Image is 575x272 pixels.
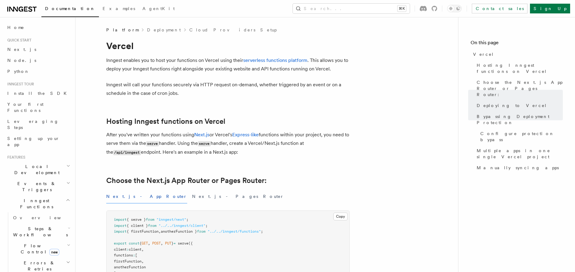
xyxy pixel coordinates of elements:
[208,229,261,234] span: "../../inngest/functions"
[159,229,161,234] span: ,
[114,241,127,245] span: export
[106,40,350,51] h1: Vercel
[103,6,135,11] span: Examples
[11,223,72,240] button: Steps & Workflows
[7,58,36,63] span: Node.js
[474,162,563,173] a: Manually syncing apps
[7,102,44,113] span: Your first Functions
[7,119,59,130] span: Leveraging Steps
[5,44,72,55] a: Next.js
[127,224,148,228] span: { client }
[7,47,36,52] span: Next.js
[135,253,137,257] span: [
[5,99,72,116] a: Your first Functions
[186,217,188,222] span: ;
[113,150,141,155] code: /api/inngest
[156,217,186,222] span: "inngest/next"
[197,229,205,234] span: from
[477,148,563,160] span: Multiple apps in one single Vercel project
[114,265,146,269] span: anotherFunction
[478,128,563,145] a: Configure protection bypass
[7,91,70,96] span: Install the SDK
[114,224,127,228] span: import
[106,56,350,73] p: Inngest enables you to host your functions on Vercel using their . This allows you to deploy your...
[5,82,34,87] span: Inngest tour
[99,2,139,16] a: Examples
[165,241,171,245] span: PUT
[106,81,350,98] p: Inngest will call your functions securely via HTTP request on-demand, whether triggered by an eve...
[146,141,159,146] code: serve
[11,212,72,223] a: Overview
[471,39,563,49] h4: On this page
[127,229,159,234] span: { firstFunction
[49,249,59,256] span: new
[477,62,563,74] span: Hosting Inngest functions on Vercel
[178,241,188,245] span: serve
[192,190,284,203] button: Next.js - Pages Router
[7,24,24,30] span: Home
[5,116,72,133] a: Leveraging Steps
[106,131,350,157] p: After you've written your functions using or Vercel's functions within your project, you need to ...
[5,88,72,99] a: Install the SDK
[477,79,563,98] span: Choose the Next.js App Router or Pages Router:
[5,38,31,43] span: Quick start
[106,117,225,126] a: Hosting Inngest functions on Vercel
[5,161,72,178] button: Local Development
[194,132,209,138] a: Next.js
[127,217,146,222] span: { serve }
[474,77,563,100] a: Choose the Next.js App Router or Pages Router:
[5,66,72,77] a: Python
[106,176,267,185] a: Choose the Next.js App Router or Pages Router:
[146,217,154,222] span: from
[45,6,95,11] span: Documentation
[447,5,462,12] button: Toggle dark mode
[398,5,406,12] kbd: ⌘K
[472,4,528,13] a: Contact sales
[232,132,259,138] a: Express-like
[5,133,72,150] a: Setting up your app
[142,241,148,245] span: GET
[477,102,547,109] span: Deploying to Vercel
[161,241,163,245] span: ,
[5,181,66,193] span: Events & Triggers
[114,217,127,222] span: import
[114,259,142,263] span: firstFunction
[139,241,142,245] span: {
[480,131,563,143] span: Configure protection bypass
[148,241,150,245] span: ,
[106,190,187,203] button: Next.js - App Router
[159,224,205,228] span: "../../inngest/client"
[5,163,66,176] span: Local Development
[114,253,133,257] span: functions
[243,57,307,63] a: serverless functions platform
[174,241,176,245] span: =
[142,247,144,252] span: ,
[142,259,144,263] span: ,
[147,27,181,33] a: Deployment
[133,253,135,257] span: :
[142,6,175,11] span: AgentKit
[477,113,563,126] span: Bypassing Deployment Protection
[171,241,174,245] span: }
[198,141,211,146] code: serve
[41,2,99,17] a: Documentation
[205,224,208,228] span: ;
[127,247,129,252] span: :
[7,69,30,74] span: Python
[11,226,68,238] span: Steps & Workflows
[188,241,193,245] span: ({
[293,4,410,13] button: Search...⌘K
[152,241,161,245] span: POST
[11,240,72,257] button: Flow Controlnew
[114,229,127,234] span: import
[161,229,197,234] span: anotherFunction }
[139,2,178,16] a: AgentKit
[5,155,25,160] span: Features
[5,22,72,33] a: Home
[148,224,156,228] span: from
[261,229,263,234] span: ;
[129,247,142,252] span: client
[474,111,563,128] a: Bypassing Deployment Protection
[474,100,563,111] a: Deploying to Vercel
[5,198,66,210] span: Inngest Functions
